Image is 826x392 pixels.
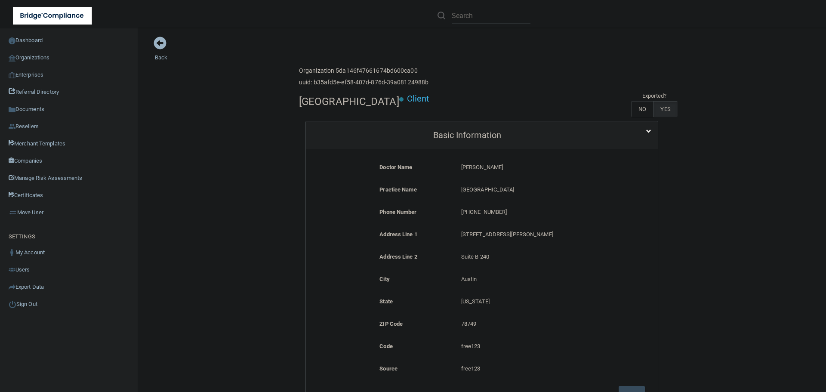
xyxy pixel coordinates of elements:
img: organization-icon.f8decf85.png [9,55,15,62]
img: enterprise.0d942306.png [9,72,15,78]
b: Practice Name [379,186,416,193]
td: Exported? [631,91,678,101]
b: Address Line 1 [379,231,417,238]
a: Back [155,44,167,61]
b: Address Line 2 [379,253,417,260]
p: [US_STATE] [461,296,611,307]
label: YES [653,101,677,117]
b: City [379,276,389,282]
b: Phone Number [379,209,416,215]
p: free123 [461,341,611,352]
p: [PHONE_NUMBER] [461,207,611,217]
label: SETTINGS [9,231,35,242]
p: Client [407,91,430,107]
label: NO [631,101,653,117]
p: [STREET_ADDRESS][PERSON_NAME] [461,229,611,240]
b: Doctor Name [379,164,412,170]
b: State [379,298,393,305]
img: ic_dashboard_dark.d01f4a41.png [9,37,15,44]
h6: uuid: b35afd5e-ef58-407d-876d-39a08124988b [299,79,428,86]
h4: [GEOGRAPHIC_DATA] [299,96,399,107]
p: [GEOGRAPHIC_DATA] [461,185,611,195]
img: ic_reseller.de258add.png [9,123,15,130]
a: Basic Information [312,126,651,145]
p: free123 [461,364,611,374]
input: Search [452,8,530,24]
img: briefcase.64adab9b.png [9,208,17,217]
p: Austin [461,274,611,284]
b: ZIP Code [379,321,403,327]
img: icon-documents.8dae5593.png [9,106,15,113]
b: Code [379,343,392,349]
img: icon-export.b9366987.png [9,284,15,290]
img: bridge_compliance_login_screen.278c3ca4.svg [13,7,92,25]
img: ic-search.3b580494.png [438,12,445,19]
b: Source [379,365,398,372]
h5: Basic Information [312,130,622,140]
img: ic_user_dark.df1a06c3.png [9,249,15,256]
p: Suite B 240 [461,252,611,262]
h6: Organization 5da146f47661674bd600ca00 [299,68,428,74]
p: 78749 [461,319,611,329]
img: ic_power_dark.7ecde6b1.png [9,300,16,308]
p: [PERSON_NAME] [461,162,611,173]
img: icon-users.e205127d.png [9,266,15,273]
